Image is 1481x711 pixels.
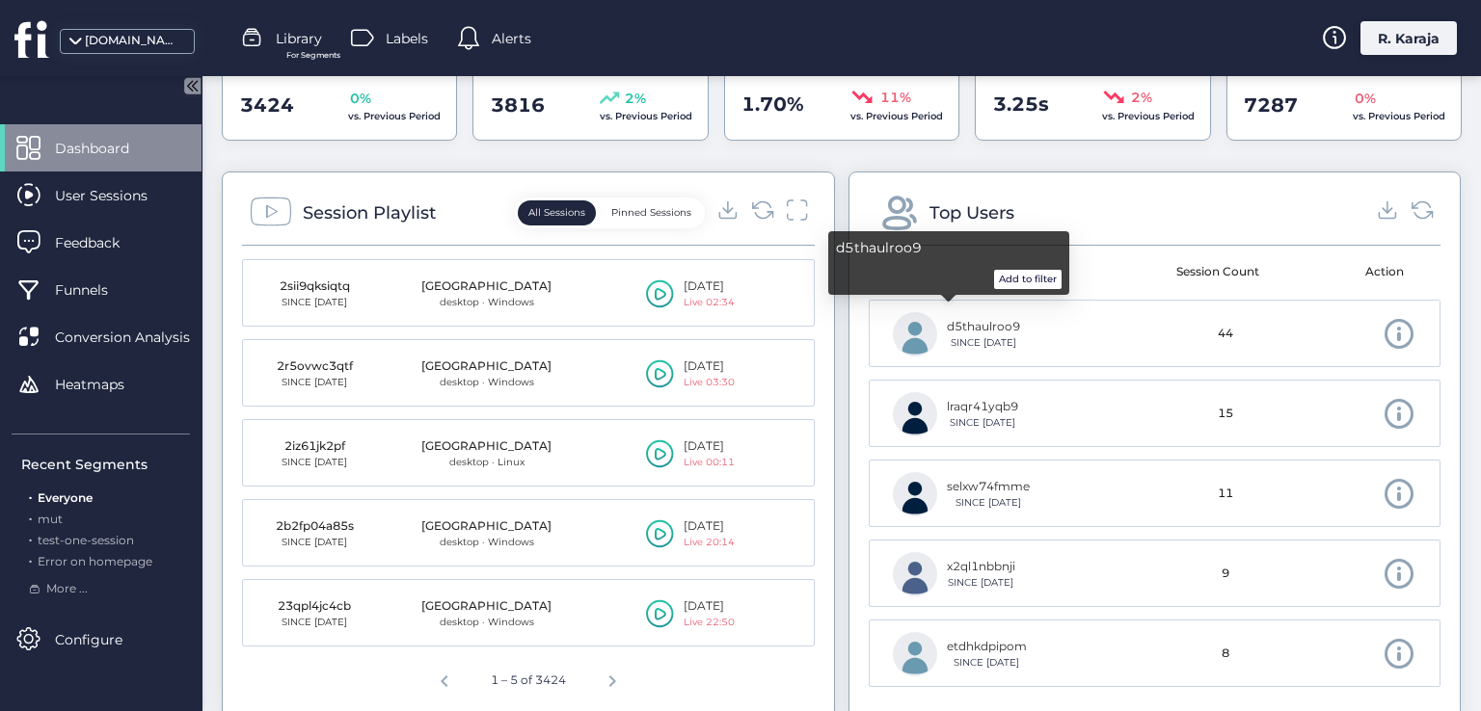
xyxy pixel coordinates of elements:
[350,88,371,109] span: 0%
[1131,87,1152,108] span: 2%
[600,110,692,122] span: vs. Previous Period
[947,655,1027,671] div: SINCE [DATE]
[947,318,1020,336] div: d5thaulroo9
[29,550,32,568] span: .
[266,517,363,536] div: 2b2fp04a85s
[1218,485,1233,503] span: 11
[1353,110,1445,122] span: vs. Previous Period
[276,28,322,49] span: Library
[684,455,735,470] div: Live 00:11
[947,415,1018,431] div: SINCE [DATE]
[425,659,464,698] button: Previous page
[684,517,735,536] div: [DATE]
[38,533,134,547] span: test-one-session
[947,478,1030,496] div: selxw74fmme
[421,375,552,390] div: desktop · Windows
[55,138,158,159] span: Dashboard
[1102,110,1195,122] span: vs. Previous Period
[421,455,552,470] div: desktop · Linux
[601,200,702,225] button: Pinned Sessions
[266,535,363,550] div: SINCE [DATE]
[421,277,552,296] div: [GEOGRAPHIC_DATA]
[929,199,1014,226] div: Top Users
[625,88,646,109] span: 2%
[55,327,219,348] span: Conversion Analysis
[55,185,176,206] span: User Sessions
[29,529,32,547] span: .
[421,597,552,616] div: [GEOGRAPHIC_DATA]
[55,629,151,650] span: Configure
[266,375,363,390] div: SINCE [DATE]
[55,232,148,253] span: Feedback
[947,638,1027,656] div: etdhkdpipom
[421,517,552,536] div: [GEOGRAPHIC_DATA]
[1355,88,1376,109] span: 0%
[266,597,363,616] div: 23qpl4jc4cb
[994,270,1062,289] button: Add to filter
[947,495,1030,511] div: SINCE [DATE]
[684,375,735,390] div: Live 03:30
[46,580,88,598] span: More ...
[684,615,735,630] div: Live 22:50
[38,554,152,568] span: Error on homepage
[947,398,1018,416] div: lraqr41yqb9
[421,615,552,630] div: desktop · Windows
[593,659,632,698] button: Next page
[286,49,340,62] span: For Segments
[684,437,735,456] div: [DATE]
[266,357,363,376] div: 2r5ovwc3qtf
[483,664,574,698] div: 1 – 5 of 3424
[38,490,93,505] span: Everyone
[491,91,545,120] span: 3816
[85,32,181,50] div: [DOMAIN_NAME]
[421,535,552,550] div: desktop · Windows
[1244,91,1298,120] span: 7287
[947,575,1015,591] div: SINCE [DATE]
[303,199,436,226] div: Session Playlist
[1218,325,1233,343] span: 44
[836,237,1062,258] span: d5thaulroo9
[741,90,804,119] span: 1.70%
[993,90,1049,119] span: 3.25s
[684,295,735,310] div: Live 02:34
[55,279,137,301] span: Funnels
[348,110,441,122] span: vs. Previous Period
[266,295,363,310] div: SINCE [DATE]
[947,335,1020,351] div: SINCE [DATE]
[492,28,531,49] span: Alerts
[1218,405,1233,423] span: 15
[1360,21,1457,55] div: R. Karaja
[1222,565,1229,583] span: 9
[55,374,153,395] span: Heatmaps
[684,597,735,616] div: [DATE]
[1222,645,1229,663] span: 8
[240,91,294,120] span: 3424
[29,487,32,505] span: .
[880,87,911,108] span: 11%
[421,437,552,456] div: [GEOGRAPHIC_DATA]
[1147,246,1287,300] mat-header-cell: Session Count
[29,508,32,526] span: .
[266,615,363,630] div: SINCE [DATE]
[386,28,428,49] span: Labels
[684,535,735,550] div: Live 20:14
[850,110,943,122] span: vs. Previous Period
[518,200,596,225] button: All Sessions
[421,295,552,310] div: desktop · Windows
[684,357,735,376] div: [DATE]
[266,437,363,456] div: 2iz61jk2pf
[947,558,1015,576] div: x2ql1nbbnji
[21,454,190,475] div: Recent Segments
[421,357,552,376] div: [GEOGRAPHIC_DATA]
[1287,246,1427,300] mat-header-cell: Action
[266,277,363,296] div: 2sii9qksiqtq
[684,277,735,296] div: [DATE]
[266,455,363,470] div: SINCE [DATE]
[38,512,63,526] span: mut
